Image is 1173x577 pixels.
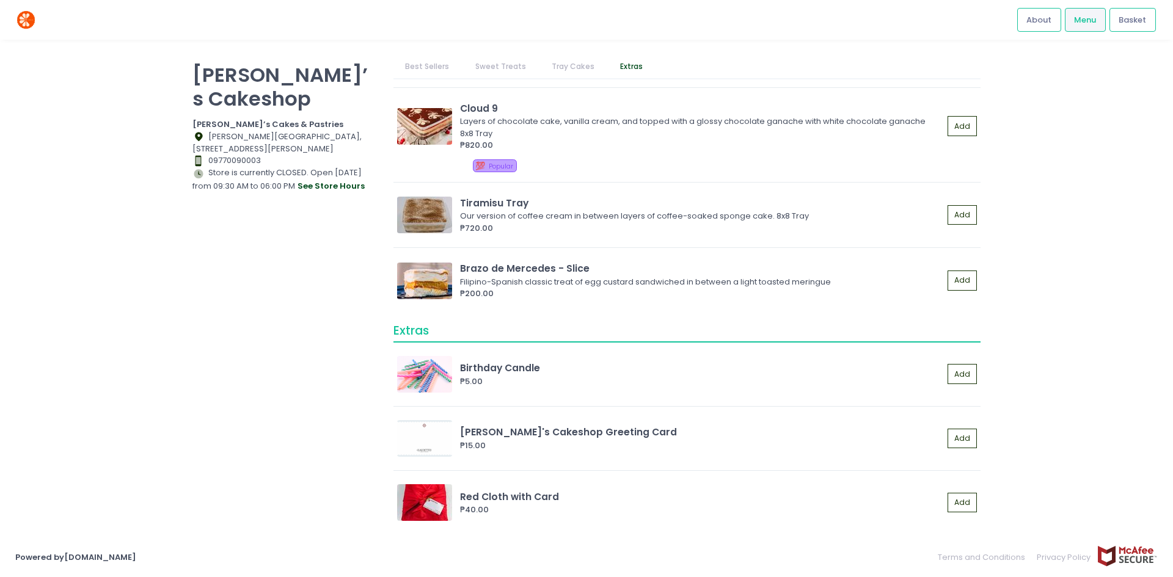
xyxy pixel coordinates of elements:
div: ₱40.00 [460,504,943,516]
a: Extras [608,55,655,78]
span: About [1026,14,1051,26]
div: Filipino-Spanish classic treat of egg custard sandwiched in between a light toasted meringue [460,276,940,288]
div: ₱15.00 [460,440,943,452]
span: Basket [1119,14,1146,26]
div: ₱5.00 [460,376,943,388]
img: Red Cloth with Card [397,484,452,521]
div: Our version of coffee cream in between layers of coffee-soaked sponge cake. 8x8 Tray [460,210,940,222]
div: ₱720.00 [460,222,943,234]
span: Extras [393,322,429,339]
span: Popular [489,162,513,171]
img: Tiramisu Tray [397,197,452,233]
div: Layers of chocolate cake, vanilla cream, and topped with a glossy chocolate ganache with white ch... [460,115,940,139]
div: Tiramisu Tray [460,196,943,210]
div: [PERSON_NAME][GEOGRAPHIC_DATA], [STREET_ADDRESS][PERSON_NAME] [192,131,378,155]
div: Red Cloth with Card [460,490,943,504]
button: Add [948,364,977,384]
button: see store hours [297,180,365,193]
a: Terms and Conditions [938,545,1031,569]
a: Tray Cakes [539,55,606,78]
div: Brazo de Mercedes - Slice [460,261,943,275]
p: [PERSON_NAME]’s Cakeshop [192,63,378,111]
div: ₱200.00 [460,288,943,300]
a: Powered by[DOMAIN_NAME] [15,551,136,563]
button: Add [948,493,977,513]
div: ₱820.00 [460,139,943,151]
a: Sweet Treats [463,55,538,78]
img: Claudette's Cakeshop Greeting Card [397,420,452,457]
div: 09770090003 [192,154,378,167]
div: Store is currently CLOSED. Open [DATE] from 09:30 AM to 06:00 PM [192,167,378,192]
div: Birthday Candle [460,361,943,375]
a: Menu [1065,8,1106,31]
button: Add [948,116,977,136]
img: logo [15,9,37,31]
b: [PERSON_NAME]’s Cakes & Pastries [192,118,343,130]
button: Add [948,205,977,225]
a: About [1017,8,1061,31]
img: Birthday Candle [397,356,452,393]
img: Cloud 9 [397,108,452,145]
button: Add [948,429,977,449]
span: Menu [1074,14,1096,26]
div: Cloud 9 [460,101,943,115]
img: mcafee-secure [1097,545,1158,567]
img: Brazo de Mercedes - Slice [397,263,452,299]
span: 💯 [475,160,485,172]
button: Add [948,270,977,291]
div: [PERSON_NAME]'s Cakeshop Greeting Card [460,425,943,439]
a: Privacy Policy [1031,545,1097,569]
a: Best Sellers [393,55,461,78]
